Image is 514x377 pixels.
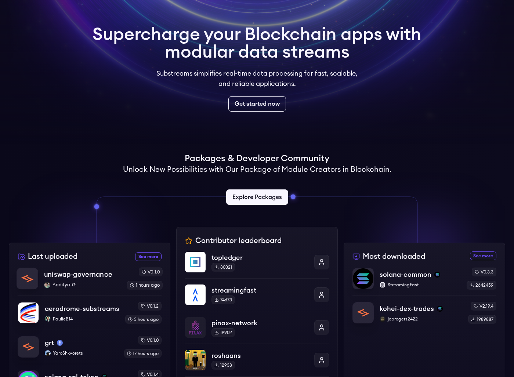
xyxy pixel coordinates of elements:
[185,278,329,311] a: streamingfaststreamingfast74673
[185,311,329,344] a: pinax-networkpinax-network19902
[380,304,434,314] p: kohei-dex-trades
[135,252,162,261] a: See more recently uploaded packages
[45,316,119,322] p: PaulieB14
[211,361,235,370] div: 12938
[127,281,163,290] div: 1 hours ago
[139,267,163,276] div: v0.1.0
[353,302,373,323] img: kohei-dex-trades
[437,306,443,312] img: solana
[18,296,162,330] a: aerodrome-substreamsaerodrome-substreamsPaulieB14PaulieB14v0.1.23 hours ago
[434,272,440,278] img: solana
[17,268,38,289] img: uniswap-governance
[472,268,496,276] div: v0.3.3
[138,336,162,345] div: v0.1.0
[185,252,329,278] a: topledgertopledger80321
[211,351,308,361] p: roshaans
[138,302,162,311] div: v0.1.2
[352,268,496,296] a: solana-commonsolana-commonsolanaStreamingFastv0.3.32642459
[125,315,162,324] div: 3 hours ago
[18,330,162,364] a: grtgrtmainnetYaroShkvoretsYaroShkvoretsv0.1.017 hours ago
[353,268,373,289] img: solana-common
[123,164,391,175] h2: Unlock New Possibilities with Our Package of Module Creators in Blockchain.
[57,340,63,346] img: mainnet
[380,282,461,288] p: StreamingFast
[44,269,112,280] p: uniswap-governance
[45,350,118,356] p: YaroShkvorets
[185,284,206,305] img: streamingfast
[471,302,496,311] div: v2.19.4
[380,316,385,322] img: jobrogers2422
[380,269,431,280] p: solana-common
[18,302,39,323] img: aerodrome-substreams
[211,318,308,328] p: pinax-network
[211,328,235,337] div: 19902
[93,26,421,61] h1: Supercharge your Blockchain apps with modular data streams
[45,304,119,314] p: aerodrome-substreams
[45,338,54,348] p: grt
[45,350,51,356] img: YaroShkvorets
[185,153,329,164] h1: Packages & Developer Community
[211,263,235,272] div: 80321
[185,252,206,272] img: topledger
[185,350,206,370] img: roshaans
[380,316,462,322] p: jobrogers2422
[211,253,308,263] p: topledger
[211,285,308,296] p: streamingfast
[228,96,286,112] a: Get started now
[124,349,162,358] div: 17 hours ago
[151,68,363,89] p: Substreams simplifies real-time data processing for fast, scalable, and reliable applications.
[44,282,121,288] p: Aaditya-G
[185,344,329,376] a: roshaansroshaans12938
[185,317,206,338] img: pinax-network
[44,282,50,288] img: Aaditya-G
[17,267,163,296] a: uniswap-governanceuniswap-governanceAaditya-GAaditya-Gv0.1.01 hours ago
[467,281,496,290] div: 2642459
[226,189,288,205] a: Explore Packages
[45,316,51,322] img: PaulieB14
[18,337,39,357] img: grt
[468,315,496,324] div: 1989887
[470,251,496,260] a: See more most downloaded packages
[211,296,235,304] div: 74673
[352,296,496,324] a: kohei-dex-tradeskohei-dex-tradessolanajobrogers2422jobrogers2422v2.19.41989887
